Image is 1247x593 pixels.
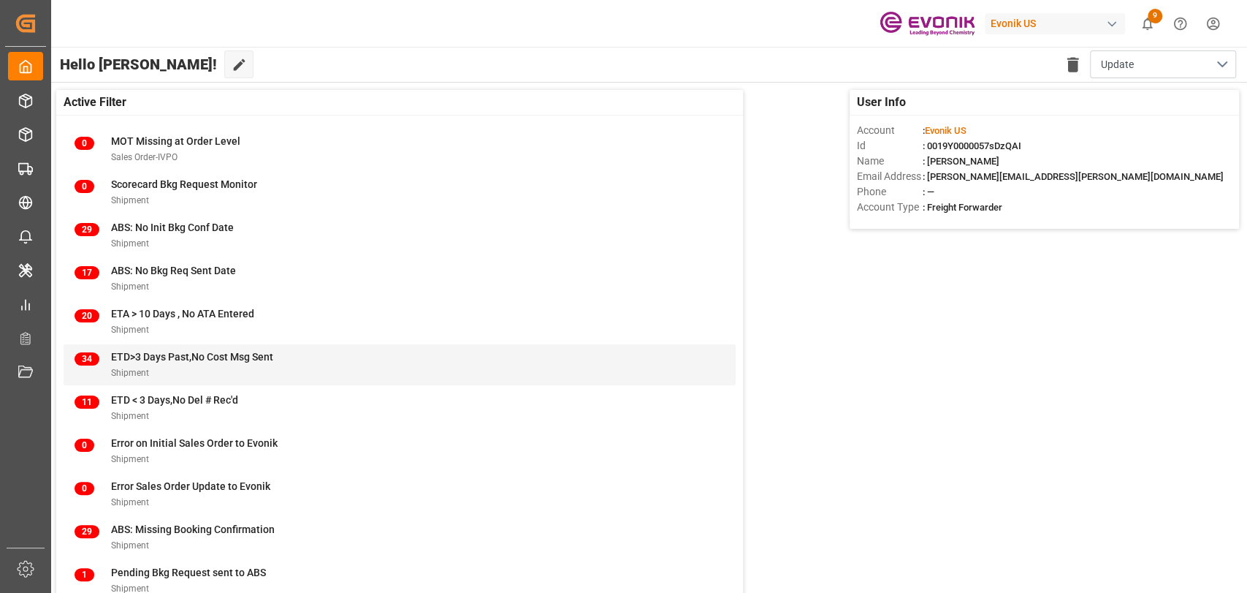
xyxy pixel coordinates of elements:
[857,138,923,154] span: Id
[925,125,966,136] span: Evonik US
[75,396,99,409] span: 11
[75,223,99,236] span: 29
[75,352,99,366] span: 34
[111,351,273,363] span: ETD>3 Days Past,No Cost Msg Sent
[985,10,1131,37] button: Evonik US
[111,178,257,190] span: Scorecard Bkg Request Monitor
[75,180,94,193] span: 0
[923,156,999,167] span: : [PERSON_NAME]
[923,140,1021,151] span: : 0019Y0000057sDzQAI
[60,50,217,78] span: Hello [PERSON_NAME]!
[923,125,966,136] span: :
[75,266,99,279] span: 17
[1090,50,1236,78] button: open menu
[111,437,278,449] span: Error on Initial Sales Order to Evonik
[111,265,236,276] span: ABS: No Bkg Req Sent Date
[111,325,149,335] span: Shipment
[75,220,725,251] a: 29ABS: No Init Bkg Conf DateShipment
[75,568,94,581] span: 1
[880,11,975,37] img: Evonik-brand-mark-Deep-Purple-RGB.jpeg_1700498283.jpeg
[75,134,725,165] a: 0MOT Missing at Order LevelSales Order-IVPO
[75,439,94,452] span: 0
[75,525,99,538] span: 29
[75,306,725,337] a: 20ETA > 10 Days , No ATA EnteredShipment
[111,135,240,147] span: MOT Missing at Order Level
[111,195,149,205] span: Shipment
[64,94,126,111] span: Active Filter
[857,123,923,138] span: Account
[75,309,99,322] span: 20
[111,368,149,378] span: Shipment
[1131,7,1164,40] button: show 9 new notifications
[923,171,1224,182] span: : [PERSON_NAME][EMAIL_ADDRESS][PERSON_NAME][DOMAIN_NAME]
[75,479,725,510] a: 0Error Sales Order Update to EvonikShipment
[111,238,149,249] span: Shipment
[75,436,725,467] a: 0Error on Initial Sales Order to EvonikShipment
[857,94,906,111] span: User Info
[857,154,923,169] span: Name
[1101,57,1134,72] span: Update
[75,393,725,423] a: 11ETD < 3 Days,No Del # Rec'dShipment
[111,524,275,535] span: ABS: Missing Booking Confirmation
[111,480,270,492] span: Error Sales Order Update to Evonik
[111,282,149,292] span: Shipment
[111,497,149,507] span: Shipment
[857,184,923,200] span: Phone
[75,522,725,553] a: 29ABS: Missing Booking ConfirmationShipment
[985,13,1125,34] div: Evonik US
[75,482,94,495] span: 0
[75,263,725,294] a: 17ABS: No Bkg Req Sent DateShipment
[111,411,149,421] span: Shipment
[111,454,149,464] span: Shipment
[857,169,923,184] span: Email Address
[1148,9,1162,23] span: 9
[1164,7,1197,40] button: Help Center
[857,200,923,215] span: Account Type
[111,222,234,233] span: ABS: No Init Bkg Conf Date
[923,202,1002,213] span: : Freight Forwarder
[923,186,934,197] span: : —
[75,137,94,150] span: 0
[111,567,266,578] span: Pending Bkg Request sent to ABS
[75,177,725,208] a: 0Scorecard Bkg Request MonitorShipment
[111,152,178,162] span: Sales Order-IVPO
[111,394,238,406] span: ETD < 3 Days,No Del # Rec'd
[111,540,149,551] span: Shipment
[111,308,254,320] span: ETA > 10 Days , No ATA Entered
[75,350,725,380] a: 34ETD>3 Days Past,No Cost Msg SentShipment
